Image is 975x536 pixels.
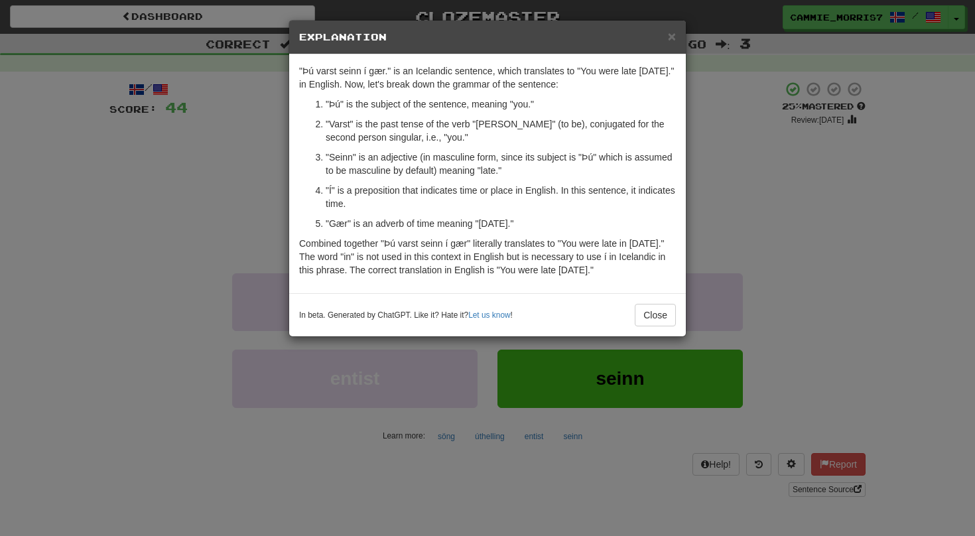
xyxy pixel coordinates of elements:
[468,310,510,320] a: Let us know
[326,151,676,177] p: "Seinn" is an adjective (in masculine form, since its subject is "Þú" which is assumed to be masc...
[326,217,676,230] p: "Gær" is an adverb of time meaning "[DATE]."
[326,184,676,210] p: "Í" is a preposition that indicates time or place in English. In this sentence, it indicates time.
[299,310,513,321] small: In beta. Generated by ChatGPT. Like it? Hate it? !
[326,117,676,144] p: "Varst" is the past tense of the verb "[PERSON_NAME]" (to be), conjugated for the second person s...
[326,98,676,111] p: "Þú" is the subject of the sentence, meaning "you."
[668,29,676,44] span: ×
[299,237,676,277] p: Combined together "Þú varst seinn í gær" literally translates to "You were late in [DATE]." The w...
[668,29,676,43] button: Close
[299,64,676,91] p: "Þú varst seinn í gær." is an Icelandic sentence, which translates to "You were late [DATE]." in ...
[635,304,676,326] button: Close
[299,31,676,44] h5: Explanation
